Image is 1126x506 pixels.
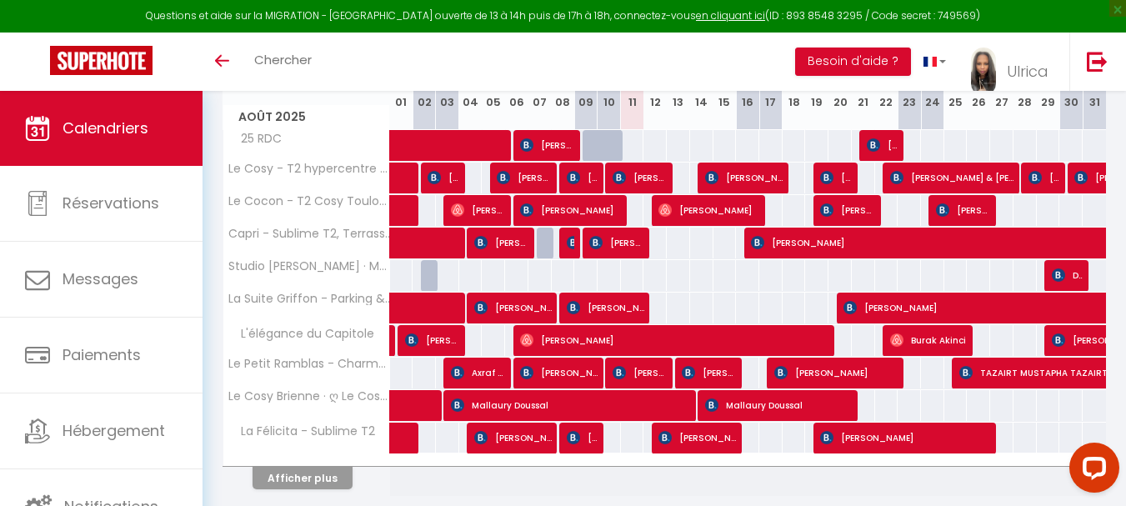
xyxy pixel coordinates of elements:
span: Réservations [63,193,159,213]
abbr: V [1044,76,1052,92]
th: 06 [505,56,528,130]
span: Hébergement [63,420,165,441]
abbr: M [650,76,660,92]
abbr: V [883,76,890,92]
span: Août 2025 [223,105,389,129]
span: [PERSON_NAME] [497,162,551,193]
span: Studio [PERSON_NAME] · Magnifique studio compans [PERSON_NAME] [226,260,393,273]
span: Capri - Sublime T2, Terrasse couverte & Parking [226,228,393,240]
abbr: M [673,76,683,92]
th: 03 [436,56,459,130]
th: 02 [413,56,436,130]
span: [PERSON_NAME] [567,227,574,258]
th: 25 [944,56,968,130]
th: 04 [459,56,483,130]
a: Chercher [242,33,324,91]
th: 13 [667,56,690,130]
abbr: M [488,76,498,92]
button: Afficher plus [253,467,353,489]
span: Paiements [63,344,141,365]
span: La Suite Griffon - Parking & Balcon [226,293,393,305]
span: [PERSON_NAME] & [PERSON_NAME] [890,162,1014,193]
abbr: V [721,76,728,92]
abbr: L [468,76,473,92]
span: [PERSON_NAME] [589,227,643,258]
th: 28 [1013,56,1037,130]
th: 05 [482,56,505,130]
span: [PERSON_NAME] [474,227,528,258]
abbr: L [953,76,958,92]
span: [PERSON_NAME] [820,422,991,453]
abbr: D [767,76,775,92]
abbr: V [559,76,567,92]
span: [PERSON_NAME] [936,194,990,226]
span: Messages [63,268,138,289]
th: 07 [528,56,552,130]
span: [PERSON_NAME] [405,324,459,356]
th: 09 [574,56,598,130]
th: 24 [921,56,944,130]
abbr: S [1068,76,1075,92]
span: [PERSON_NAME] [705,162,783,193]
th: 10 [598,56,621,130]
abbr: M [997,76,1007,92]
span: Mallaury Doussal [705,389,853,421]
span: La Félicita - Sublime T2 [226,423,379,441]
iframe: LiveChat chat widget [1056,436,1126,506]
abbr: M [512,76,522,92]
span: Le Petit Ramblas - Charmant studio en Hypercentre [226,358,393,370]
span: Le Cosy Brienne · ღ Le Cosy Brienne • T2 au [GEOGRAPHIC_DATA] [226,390,393,403]
span: Ulrica [1007,61,1048,82]
th: 15 [713,56,737,130]
a: en cliquant ici [696,8,765,23]
span: [PERSON_NAME] [474,422,552,453]
th: 14 [690,56,713,130]
span: [PERSON_NAME] [867,129,898,161]
abbr: M [812,76,822,92]
abbr: V [398,76,405,92]
abbr: L [792,76,797,92]
span: Le Cosy - T2 hypercentre au calme avec parking [226,163,393,175]
th: 08 [552,56,575,130]
span: Axraf Kammas [451,357,505,388]
abbr: J [1022,76,1028,92]
span: [PERSON_NAME] [820,194,874,226]
a: ... Ulrica [958,33,1069,91]
th: 19 [805,56,828,130]
span: [PERSON_NAME] [658,194,759,226]
span: [PERSON_NAME] [520,357,598,388]
img: ... [971,48,996,96]
span: L'élégance du Capitole [226,325,378,343]
img: logout [1087,51,1108,72]
abbr: J [698,76,705,92]
span: [PERSON_NAME] [682,357,736,388]
span: Chercher [254,51,312,68]
span: [PERSON_NAME] [658,422,736,453]
th: 11 [621,56,644,130]
th: 27 [990,56,1013,130]
abbr: J [860,76,867,92]
span: [PERSON_NAME] [PERSON_NAME] [428,162,458,193]
span: [PERSON_NAME] [520,194,621,226]
th: 26 [967,56,990,130]
th: 01 [390,56,413,130]
abbr: D [928,76,937,92]
span: [PERSON_NAME]-Ballijns [820,162,851,193]
img: Super Booking [50,46,153,75]
span: [PERSON_NAME] [474,292,552,323]
span: Le Cocon - T2 Cosy Toulouse hypercentre avec Parking [226,195,393,208]
abbr: S [744,76,752,92]
span: Calendriers [63,118,148,138]
abbr: L [630,76,635,92]
span: [PERSON_NAME] [520,129,574,161]
th: 20 [828,56,852,130]
span: [PERSON_NAME] [567,162,598,193]
abbr: D [443,76,452,92]
span: [PERSON_NAME] [520,324,831,356]
span: Deranlot Fabienne [1052,259,1083,291]
span: [PERSON_NAME] [613,162,667,193]
span: [PERSON_NAME] [PERSON_NAME] [567,422,598,453]
th: 12 [643,56,667,130]
span: [PERSON_NAME] [774,357,898,388]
